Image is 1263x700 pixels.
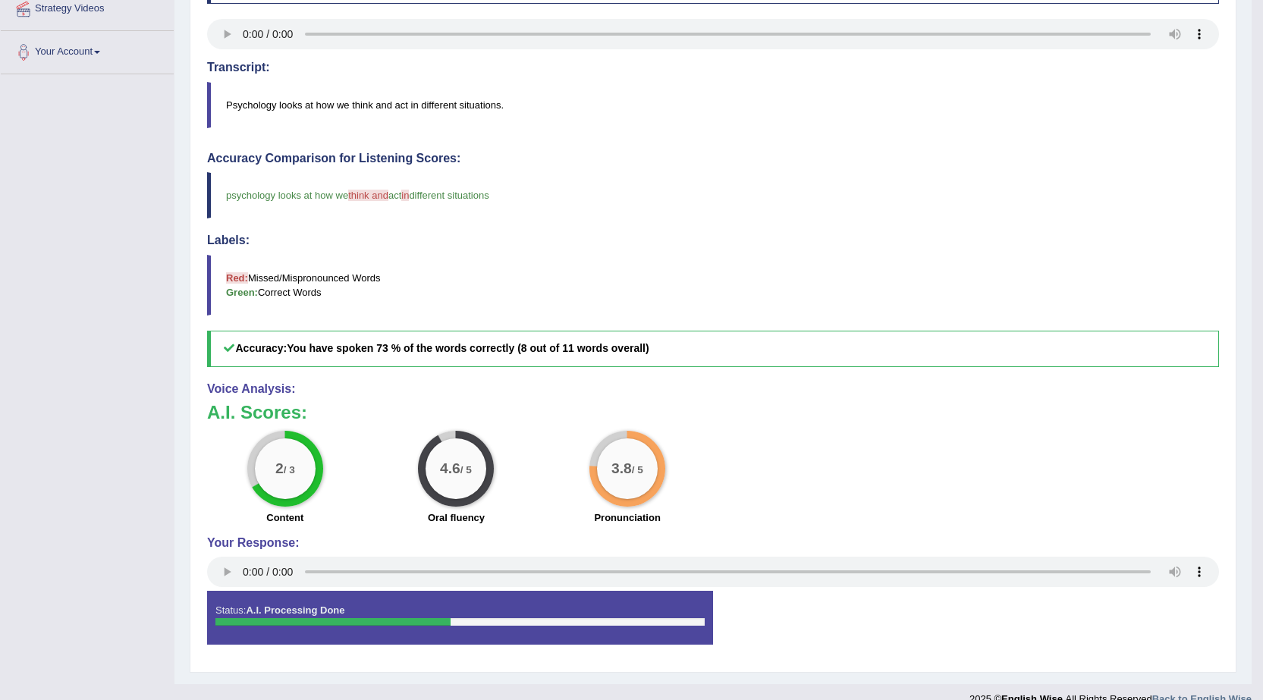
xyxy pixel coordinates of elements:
h4: Your Response: [207,536,1219,550]
span: different situations [409,190,489,201]
h4: Accuracy Comparison for Listening Scores: [207,152,1219,165]
b: Green: [226,287,258,298]
big: 3.8 [611,460,632,476]
big: 4.6 [441,460,461,476]
span: in [401,190,409,201]
blockquote: Psychology looks at how we think and act in different situations. [207,82,1219,128]
b: Red: [226,272,248,284]
span: psychology looks at how we [226,190,348,201]
h5: Accuracy: [207,331,1219,366]
label: Oral fluency [428,510,485,525]
small: / 3 [284,464,295,476]
strong: A.I. Processing Done [246,604,344,616]
label: Pronunciation [594,510,660,525]
span: act [388,190,401,201]
span: think and [348,190,388,201]
blockquote: Missed/Mispronounced Words Correct Words [207,255,1219,315]
h4: Transcript: [207,61,1219,74]
h4: Labels: [207,234,1219,247]
big: 2 [275,460,284,476]
small: / 5 [632,464,643,476]
b: You have spoken 73 % of the words correctly (8 out of 11 words overall) [287,342,649,354]
div: Status: [207,591,713,644]
h4: Voice Analysis: [207,382,1219,396]
label: Content [266,510,303,525]
small: / 5 [460,464,472,476]
a: Your Account [1,31,174,69]
b: A.I. Scores: [207,402,307,422]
